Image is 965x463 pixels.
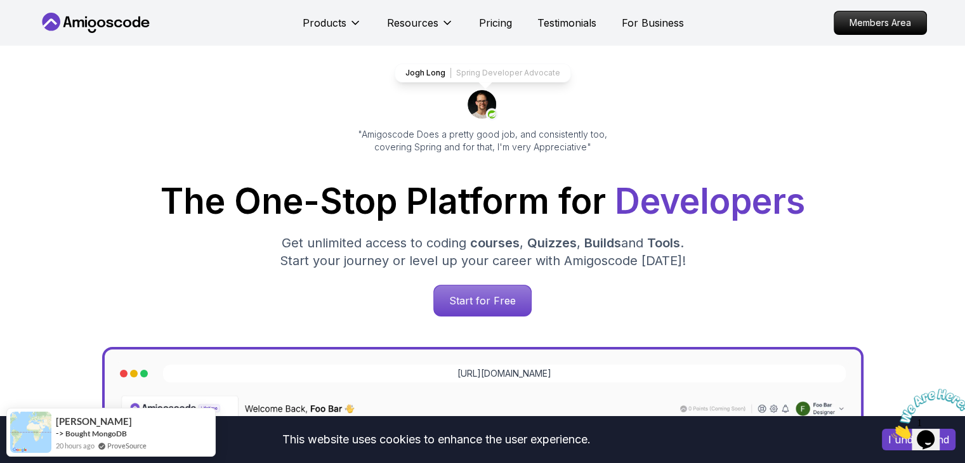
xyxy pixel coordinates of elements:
a: Bought MongoDB [65,429,127,438]
span: 20 hours ago [56,440,95,451]
p: Resources [387,15,438,30]
img: provesource social proof notification image [10,412,51,453]
span: Tools [647,235,680,251]
a: Testimonials [537,15,596,30]
button: Resources [387,15,454,41]
a: [URL][DOMAIN_NAME] [457,367,551,380]
h1: The One-Stop Platform for [49,184,917,219]
p: Get unlimited access to coding , , and . Start your journey or level up your career with Amigosco... [270,234,696,270]
span: -> [56,428,64,438]
a: ProveSource [107,441,147,450]
iframe: chat widget [886,384,965,444]
span: [PERSON_NAME] [56,416,132,427]
div: This website uses cookies to enhance the user experience. [10,426,863,453]
p: Members Area [834,11,926,34]
span: Quizzes [527,235,577,251]
p: Jogh Long [405,68,445,78]
a: Pricing [479,15,512,30]
img: Chat attention grabber [5,5,84,55]
p: Start for Free [434,285,531,316]
p: "Amigoscode Does a pretty good job, and consistently too, covering Spring and for that, I'm very ... [341,128,625,153]
button: Accept cookies [882,429,955,450]
a: Members Area [834,11,927,35]
p: Spring Developer Advocate [456,68,560,78]
span: Builds [584,235,621,251]
a: For Business [622,15,684,30]
img: josh long [468,90,498,121]
p: Products [303,15,346,30]
span: Developers [615,180,805,222]
span: courses [470,235,520,251]
span: 1 [5,5,10,16]
button: Products [303,15,362,41]
a: Start for Free [433,285,532,316]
